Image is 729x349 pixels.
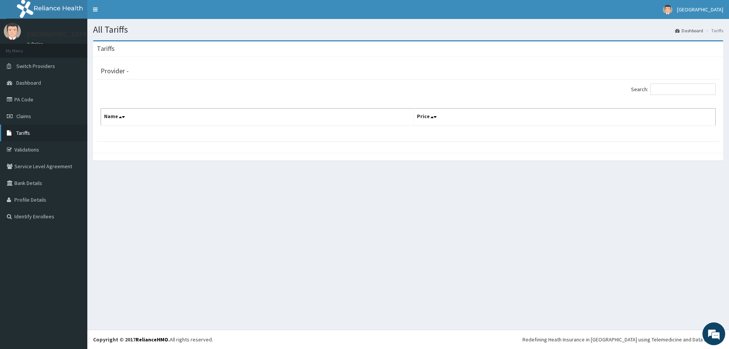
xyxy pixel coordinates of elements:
li: Tariffs [704,27,723,34]
h3: Provider - [101,68,129,74]
a: RelianceHMO [136,336,168,343]
img: d_794563401_company_1708531726252_794563401 [14,38,31,57]
div: Chat with us now [39,43,128,52]
span: We're online! [44,96,105,172]
h3: Tariffs [97,45,115,52]
img: User Image [4,23,21,40]
div: Minimize live chat window [125,4,143,22]
span: Switch Providers [16,63,55,69]
span: Claims [16,113,31,120]
img: User Image [663,5,672,14]
p: [GEOGRAPHIC_DATA] [27,31,89,38]
th: Price [414,109,716,126]
span: Tariffs [16,129,30,136]
th: Name [101,109,414,126]
a: Online [27,41,45,47]
footer: All rights reserved. [87,330,729,349]
input: Search: [650,84,716,95]
textarea: Type your message and hit 'Enter' [4,207,145,234]
span: [GEOGRAPHIC_DATA] [677,6,723,13]
strong: Copyright © 2017 . [93,336,170,343]
h1: All Tariffs [93,25,723,35]
div: Redefining Heath Insurance in [GEOGRAPHIC_DATA] using Telemedicine and Data Science! [522,336,723,343]
span: Dashboard [16,79,41,86]
label: Search: [631,84,716,95]
a: Dashboard [675,27,703,34]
